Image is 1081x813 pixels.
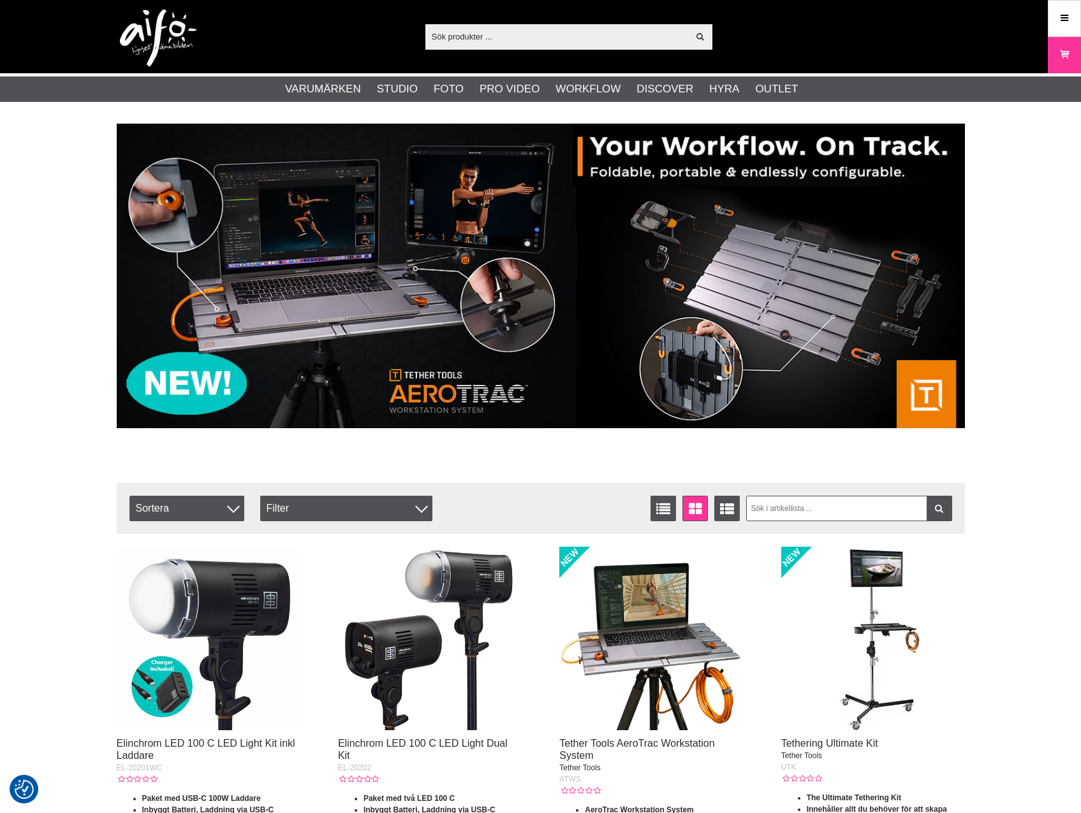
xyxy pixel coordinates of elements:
a: Studio [377,81,418,97]
input: Sök produkter ... [425,27,689,46]
span: Sortera [129,496,244,521]
a: Utökad listvisning [714,496,740,521]
div: Kundbetyg: 0 [117,773,158,785]
strong: Paket med två LED 100 C [364,794,455,803]
a: Outlet [755,81,798,97]
a: Pro Video [480,81,540,97]
a: Discover [636,81,693,97]
img: Annons:007 banner-header-aerotrac-1390x500.jpg [117,124,965,428]
img: Elinchrom LED 100 C LED Light Kit inkl Laddare [117,547,300,730]
a: Tether Tools AeroTrac Workstation System [559,738,714,761]
img: Elinchrom LED 100 C LED Light Dual Kit [338,547,522,730]
a: Hyra [709,81,739,97]
a: Listvisning [651,496,676,521]
a: Tethering Ultimate Kit [781,738,878,749]
a: Filtrera [927,496,952,521]
div: Kundbetyg: 0 [559,785,600,796]
div: Filter [260,496,432,521]
div: Kundbetyg: 0 [338,773,379,785]
a: Foto [434,81,464,97]
span: EL-20202 [338,763,371,772]
div: Kundbetyg: 0 [781,773,822,784]
a: Fönstervisning [682,496,708,521]
input: Sök i artikellista ... [746,496,952,521]
strong: The Ultimate Tethering Kit [807,793,901,802]
strong: Paket med USB-C 100W Laddare [142,794,261,803]
a: Workflow [555,81,621,97]
a: Varumärken [285,81,361,97]
a: Elinchrom LED 100 C LED Light Dual Kit [338,738,508,761]
span: ATWS [559,775,581,784]
img: Tether Tools AeroTrac Workstation System [559,547,743,730]
a: Elinchrom LED 100 C LED Light Kit inkl Laddare [117,738,295,761]
img: Tethering Ultimate Kit [781,547,965,730]
span: Tether Tools [781,751,822,760]
span: Tether Tools [559,763,600,772]
img: Revisit consent button [15,780,34,799]
span: UTK [781,763,797,772]
img: logo.png [120,10,196,67]
span: EL-20201WC [117,763,163,772]
button: Samtyckesinställningar [15,778,34,801]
